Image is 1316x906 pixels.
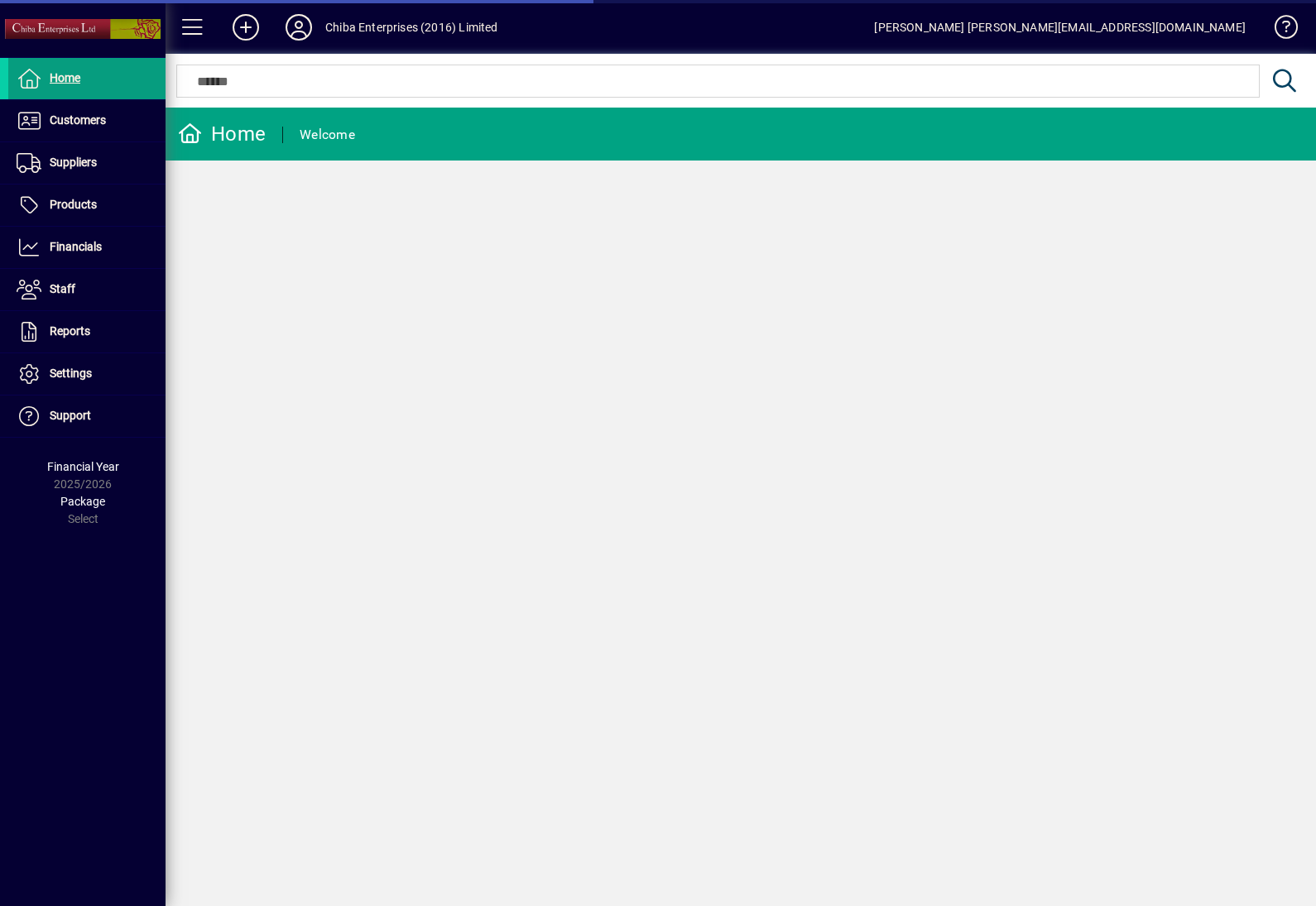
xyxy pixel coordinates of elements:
button: Add [219,12,272,42]
span: Support [50,409,91,422]
span: Financials [50,240,102,253]
span: Settings [50,367,92,380]
div: Chiba Enterprises (2016) Limited [325,14,498,41]
a: Suppliers [8,142,166,184]
a: Products [8,185,166,226]
a: Financials [8,227,166,268]
div: Home [178,121,266,147]
span: Products [50,198,97,211]
span: Package [60,495,105,508]
a: Settings [8,353,166,395]
span: Financial Year [47,460,119,473]
span: Staff [50,282,75,295]
a: Customers [8,100,166,141]
span: Home [50,71,80,84]
a: Staff [8,269,166,310]
button: Profile [272,12,325,42]
a: Support [8,395,166,437]
div: Welcome [300,122,355,148]
span: Suppliers [50,156,97,169]
span: Customers [50,113,106,127]
a: Reports [8,311,166,352]
span: Reports [50,324,90,338]
a: Knowledge Base [1262,3,1295,57]
div: [PERSON_NAME] [PERSON_NAME][EMAIL_ADDRESS][DOMAIN_NAME] [874,14,1246,41]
